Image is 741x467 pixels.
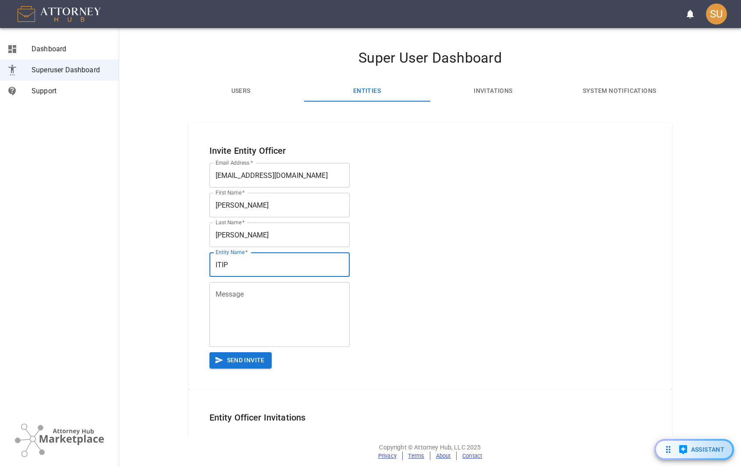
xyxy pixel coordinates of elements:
button: Entities [304,81,430,102]
span: Dashboard [32,44,112,54]
label: Email Address [216,159,253,166]
button: Users [178,81,304,102]
a: Terms [408,453,424,459]
th: Message [448,430,560,455]
th: Action [560,430,651,455]
p: Copyright © Attorney Hub, LLC 2025 [119,443,741,452]
img: AttorneyHub Logo [18,6,101,22]
h4: Super User Dashboard [178,49,683,67]
span: Support [32,86,112,96]
label: First Name [216,189,245,196]
span: Superuser Dashboard [32,65,112,75]
button: open notifications menu [680,4,701,25]
h6: Entity Officer Invitations [209,410,651,425]
a: About [436,453,451,459]
button: Send Invite [209,352,272,368]
a: Privacy [378,453,397,459]
label: Entity Name [216,248,248,256]
button: Invitations [430,81,557,102]
label: Last Name [216,219,245,226]
button: System Notifications [557,81,683,102]
a: Contact [462,453,482,459]
th: Email Address [209,430,363,455]
th: Entity [363,430,449,455]
h6: Invite Entity Officer [209,144,651,158]
div: SU [706,4,727,25]
img: Attorney Hub Marketplace [15,424,104,457]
